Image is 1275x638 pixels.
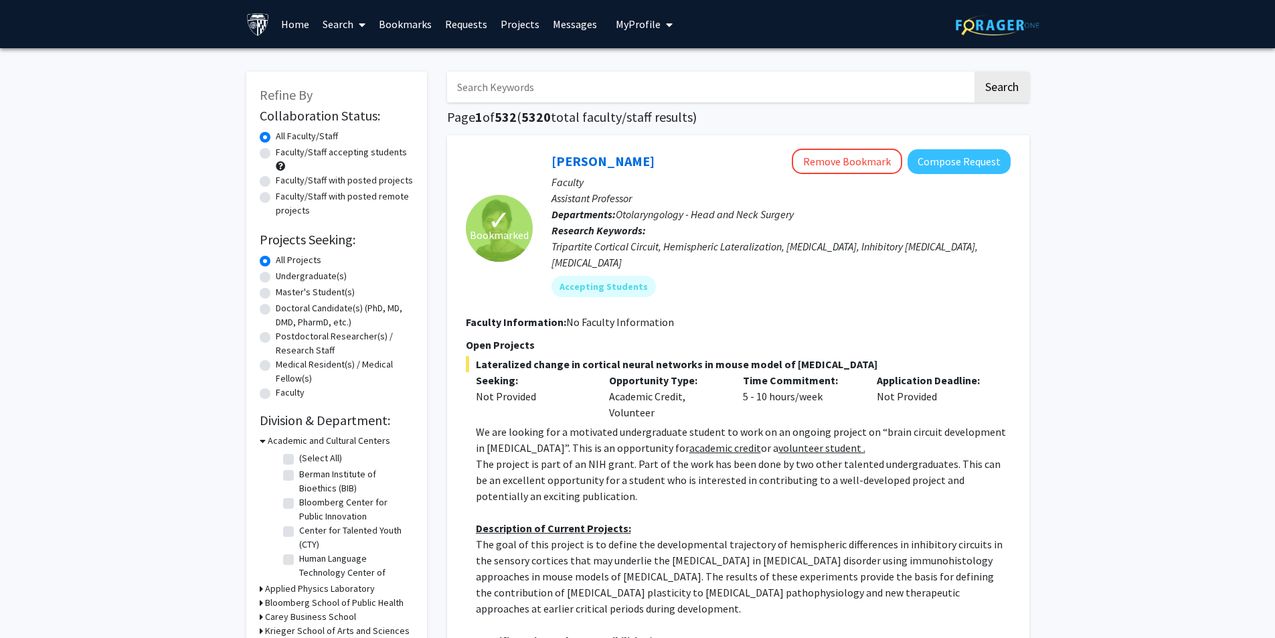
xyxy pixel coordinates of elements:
[265,582,375,596] h3: Applied Physics Laboratory
[867,372,1001,420] div: Not Provided
[260,232,414,248] h2: Projects Seeking:
[551,174,1011,190] p: Faculty
[551,224,646,237] b: Research Keywords:
[616,208,794,221] span: Otolaryngology - Head and Neck Surgery
[299,524,410,552] label: Center for Talented Youth (CTY)
[265,596,404,610] h3: Bloomberg School of Public Health
[495,108,517,125] span: 532
[276,329,414,357] label: Postdoctoral Researcher(s) / Research Staff
[265,610,356,624] h3: Carey Business School
[566,315,674,329] span: No Faculty Information
[299,451,342,465] label: (Select All)
[488,214,511,227] span: ✓
[260,108,414,124] h2: Collaboration Status:
[974,72,1029,102] button: Search
[274,1,316,48] a: Home
[551,238,1011,270] div: Tripartite Cortical Circuit, Hemispheric Lateralization, [MEDICAL_DATA], Inhibitory [MEDICAL_DATA...
[609,372,723,388] p: Opportunity Type:
[494,1,546,48] a: Projects
[792,149,902,174] button: Remove Bookmark
[276,301,414,329] label: Doctoral Candidate(s) (PhD, MD, DMD, PharmD, etc.)
[276,269,347,283] label: Undergraduate(s)
[476,456,1011,504] p: The project is part of an NIH grant. Part of the work has been done by two other talented undergr...
[476,372,590,388] p: Seeking:
[546,1,604,48] a: Messages
[276,357,414,386] label: Medical Resident(s) / Medical Fellow(s)
[276,173,413,187] label: Faculty/Staff with posted projects
[521,108,551,125] span: 5320
[466,337,1011,353] p: Open Projects
[276,189,414,218] label: Faculty/Staff with posted remote projects
[476,522,631,535] u: Description of Current Projects:
[551,190,1011,206] p: Assistant Professor
[276,253,321,267] label: All Projects
[689,441,761,455] u: academic credit
[316,1,372,48] a: Search
[276,129,338,143] label: All Faculty/Staff
[276,386,305,400] label: Faculty
[733,372,867,420] div: 5 - 10 hours/week
[956,15,1039,35] img: ForagerOne Logo
[599,372,733,420] div: Academic Credit, Volunteer
[265,624,410,638] h3: Krieger School of Arts and Sciences
[551,208,616,221] b: Departments:
[438,1,494,48] a: Requests
[447,109,1029,125] h1: Page of ( total faculty/staff results)
[372,1,438,48] a: Bookmarks
[466,315,566,329] b: Faculty Information:
[908,149,1011,174] button: Compose Request to Tara Deemyad
[470,227,529,243] span: Bookmarked
[276,285,355,299] label: Master's Student(s)
[299,495,410,524] label: Bloomberg Center for Public Innovation
[551,276,656,297] mat-chip: Accepting Students
[299,552,410,594] label: Human Language Technology Center of Excellence (HLTCOE)
[466,356,1011,372] span: Lateralized change in cortical neural networks in mouse model of [MEDICAL_DATA]
[616,17,661,31] span: My Profile
[475,108,483,125] span: 1
[778,441,865,455] u: volunteer student .
[299,467,410,495] label: Berman Institute of Bioethics (BIB)
[260,86,313,103] span: Refine By
[476,424,1011,456] p: We are looking for a motivated undergraduate student to work on an ongoing project on “brain circ...
[743,372,857,388] p: Time Commitment:
[260,412,414,428] h2: Division & Department:
[246,13,270,36] img: Johns Hopkins University Logo
[276,145,407,159] label: Faculty/Staff accepting students
[268,434,390,448] h3: Academic and Cultural Centers
[476,536,1011,617] p: The goal of this project is to define the developmental trajectory of hemispheric differences in ...
[10,578,57,628] iframe: Chat
[447,72,972,102] input: Search Keywords
[877,372,991,388] p: Application Deadline:
[551,153,655,169] a: [PERSON_NAME]
[476,388,590,404] div: Not Provided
